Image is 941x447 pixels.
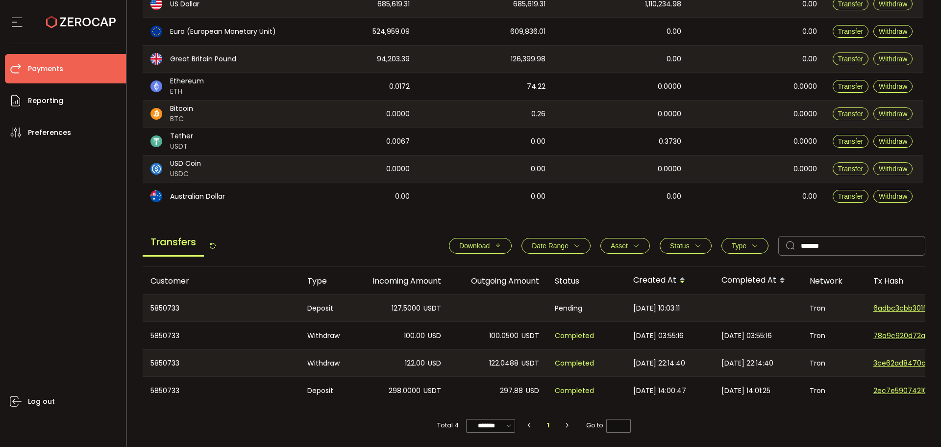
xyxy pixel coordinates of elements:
span: 0.00 [667,191,681,202]
img: aud_portfolio.svg [150,190,162,202]
div: Deposit [299,295,351,321]
span: 0.00 [531,191,545,202]
button: Withdraw [873,162,913,175]
span: Preferences [28,126,71,140]
span: USD [526,385,539,396]
span: 127.5000 [392,303,421,314]
span: 0.00 [802,53,817,65]
span: 100.0500 [489,330,519,342]
span: Withdraw [879,27,907,35]
button: Transfer [833,53,869,65]
span: USD [428,330,441,342]
div: Tron [802,377,866,404]
span: Withdraw [879,192,907,200]
span: Withdraw [879,82,907,90]
span: 0.0000 [793,136,817,147]
span: 0.0000 [386,108,410,120]
button: Withdraw [873,135,913,148]
div: Withdraw [299,350,351,376]
div: Outgoing Amount [449,275,547,287]
span: [DATE] 10:03:11 [633,303,680,314]
span: USDC [170,169,201,179]
div: Tron [802,295,866,321]
span: Transfer [838,110,864,118]
button: Download [449,238,512,254]
span: 0.0000 [793,108,817,120]
span: 0.0067 [386,136,410,147]
span: Withdraw [879,55,907,63]
span: Australian Dollar [170,191,225,202]
span: Transfer [838,192,864,200]
img: gbp_portfolio.svg [150,53,162,65]
span: 0.0000 [658,81,681,92]
span: 126,399.98 [511,53,545,65]
span: USDT [170,141,193,152]
button: Status [660,238,712,254]
span: Download [459,242,490,250]
span: Transfer [838,165,864,173]
span: [DATE] 22:14:40 [633,358,685,369]
span: 94,203.39 [377,53,410,65]
span: USDT [423,303,441,314]
div: 5850733 [143,350,299,376]
span: Reporting [28,94,63,108]
span: Pending [555,303,582,314]
span: 100.00 [404,330,425,342]
div: Chat Widget [827,341,941,447]
span: Payments [28,62,63,76]
span: Type [732,242,746,250]
span: USDT [423,385,441,396]
span: 0.00 [531,136,545,147]
span: 0.00 [667,53,681,65]
span: Transfer [838,27,864,35]
div: Completed At [714,272,802,289]
button: Date Range [521,238,591,254]
div: Withdraw [299,322,351,349]
button: Transfer [833,135,869,148]
span: 609,836.01 [510,26,545,37]
button: Transfer [833,25,869,38]
span: Withdraw [879,137,907,145]
button: Transfer [833,107,869,120]
span: [DATE] 03:55:16 [721,330,772,342]
div: Tron [802,350,866,376]
div: Created At [625,272,714,289]
div: Tron [802,322,866,349]
button: Withdraw [873,53,913,65]
span: 0.3730 [659,136,681,147]
span: [DATE] 14:01:25 [721,385,770,396]
span: Completed [555,358,594,369]
img: eth_portfolio.svg [150,80,162,92]
div: Type [299,275,351,287]
div: Customer [143,275,299,287]
span: 0.0000 [793,163,817,175]
div: Incoming Amount [351,275,449,287]
span: Ethereum [170,76,204,86]
span: Transfers [143,229,204,257]
span: 122.0488 [489,358,519,369]
span: [DATE] 14:00:47 [633,385,686,396]
div: Status [547,275,625,287]
img: btc_portfolio.svg [150,108,162,120]
span: 0.0000 [658,163,681,175]
span: BTC [170,114,193,124]
li: 1 [540,419,557,432]
button: Asset [600,238,650,254]
span: 0.0172 [389,81,410,92]
button: Transfer [833,162,869,175]
span: USDT [521,330,539,342]
span: 0.00 [802,26,817,37]
span: Transfer [838,137,864,145]
div: 5850733 [143,295,299,321]
span: 524,959.09 [372,26,410,37]
span: 297.88 [500,385,523,396]
span: 298.0000 [389,385,421,396]
span: Status [670,242,690,250]
span: USD [428,358,441,369]
div: Deposit [299,377,351,404]
span: Date Range [532,242,569,250]
img: usdt_portfolio.svg [150,135,162,147]
span: 0.0000 [658,108,681,120]
span: USD Coin [170,158,201,169]
span: USDT [521,358,539,369]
